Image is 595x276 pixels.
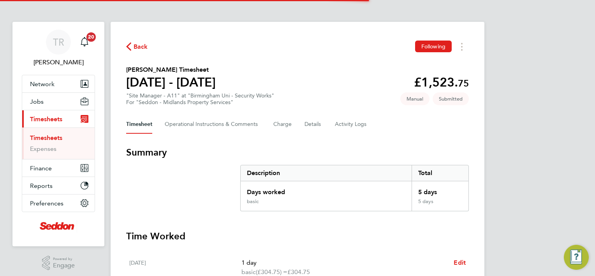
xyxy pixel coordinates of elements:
a: Timesheets [30,134,62,142]
div: Timesheets [22,127,95,159]
a: 20 [77,30,92,55]
span: This timesheet was manually created. [400,92,430,105]
p: 1 day [241,258,447,267]
span: Back [134,42,148,51]
span: Jobs [30,98,44,105]
img: seddonconstruction-logo-retina.png [40,220,77,232]
div: "Site Manager - A11" at "Birmingham Uni - Security Works" [126,92,274,106]
span: 75 [458,78,469,89]
span: Finance [30,165,52,172]
nav: Main navigation [12,22,104,246]
button: Timesheets [22,110,95,127]
div: 5 days [412,198,468,211]
button: Timesheet [126,115,152,134]
button: Activity Logs [335,115,368,134]
span: Preferences [30,200,63,207]
span: Engage [53,262,75,269]
span: Reports [30,182,53,189]
button: Reports [22,177,95,194]
div: Summary [240,165,469,211]
button: Operational Instructions & Comments [165,115,261,134]
h3: Summary [126,146,469,159]
button: Jobs [22,93,95,110]
button: Back [126,42,148,51]
button: Engage Resource Center [564,245,589,270]
span: TR [53,37,64,47]
a: Edit [454,258,466,267]
button: Finance [22,159,95,177]
div: Description [241,165,412,181]
span: (£304.75) = [256,268,287,276]
h3: Time Worked [126,230,469,242]
div: Total [412,165,468,181]
div: For "Seddon - Midlands Property Services" [126,99,274,106]
span: Powered by [53,256,75,262]
span: Following [421,43,445,50]
a: Powered byEngage [42,256,75,271]
span: 20 [86,32,96,42]
span: This timesheet is Submitted. [433,92,469,105]
div: Days worked [241,181,412,198]
span: Network [30,80,55,88]
span: Tony Round [22,58,95,67]
button: Charge [273,115,292,134]
h2: [PERSON_NAME] Timesheet [126,65,216,74]
div: basic [247,198,259,205]
h1: [DATE] - [DATE] [126,74,216,90]
span: Timesheets [30,115,62,123]
span: Edit [454,259,466,266]
button: Network [22,75,95,92]
button: Preferences [22,195,95,212]
a: Expenses [30,145,56,152]
span: £304.75 [287,268,310,276]
a: TR[PERSON_NAME] [22,30,95,67]
button: Details [305,115,322,134]
button: Following [415,41,452,52]
div: 5 days [412,181,468,198]
button: Timesheets Menu [455,41,469,53]
app-decimal: £1,523. [414,75,469,90]
a: Go to home page [22,220,95,232]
